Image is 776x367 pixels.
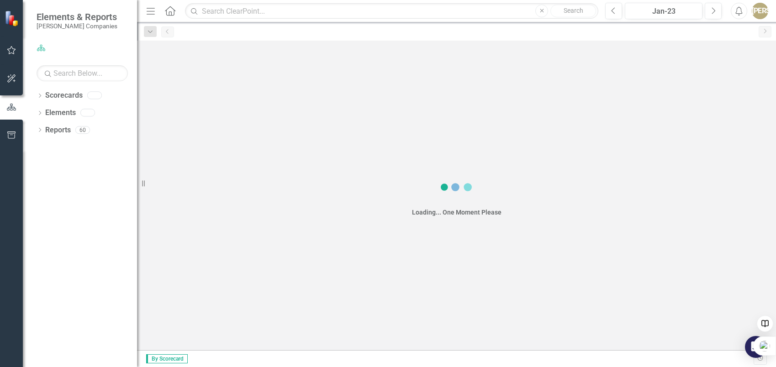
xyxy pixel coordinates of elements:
div: Jan-23 [628,6,699,17]
button: Jan-23 [625,3,702,19]
small: [PERSON_NAME] Companies [37,22,117,30]
div: 60 [75,126,90,134]
div: Open Intercom Messenger [745,336,767,358]
span: Search [564,7,583,14]
button: Search [550,5,596,17]
img: ClearPoint Strategy [5,10,21,26]
span: By Scorecard [146,354,188,363]
div: Loading... One Moment Please [412,208,501,217]
a: Reports [45,125,71,136]
button: [PERSON_NAME] [752,3,768,19]
input: Search ClearPoint... [185,3,598,19]
input: Search Below... [37,65,128,81]
a: Scorecards [45,90,83,101]
a: Elements [45,108,76,118]
span: Elements & Reports [37,11,117,22]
